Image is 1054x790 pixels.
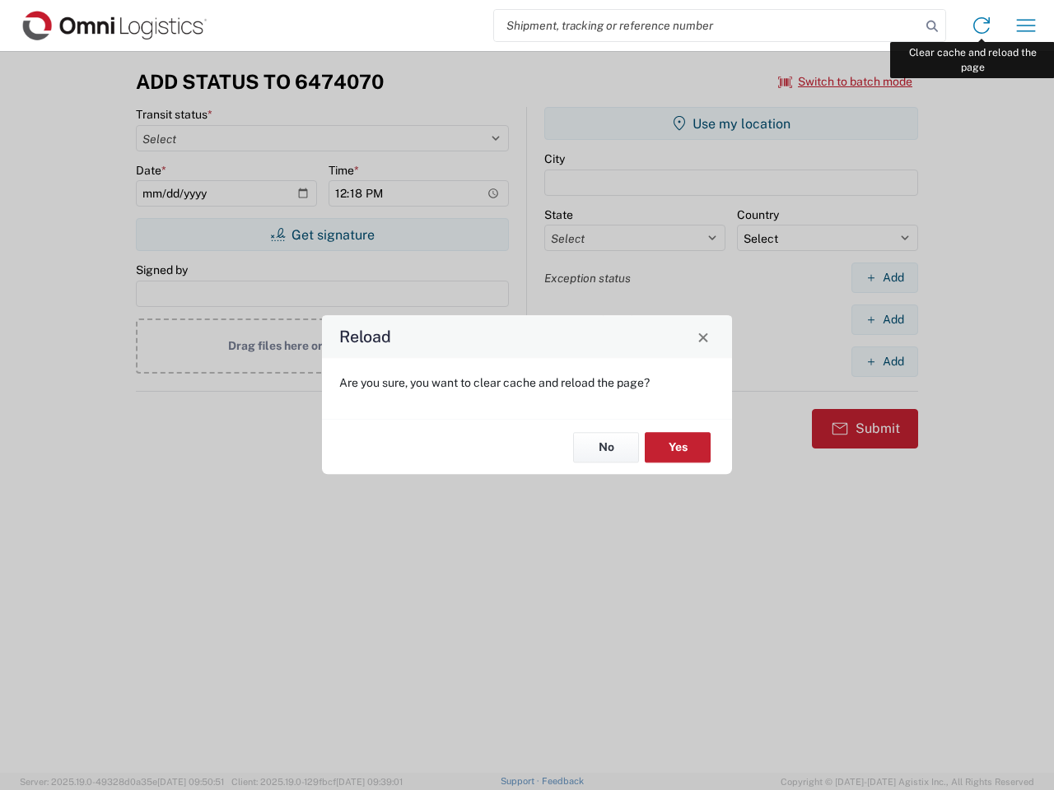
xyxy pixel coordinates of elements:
button: No [573,432,639,462]
button: Yes [645,432,711,462]
button: Close [692,325,715,348]
h4: Reload [339,325,391,349]
input: Shipment, tracking or reference number [494,10,921,41]
p: Are you sure, you want to clear cache and reload the page? [339,375,715,390]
